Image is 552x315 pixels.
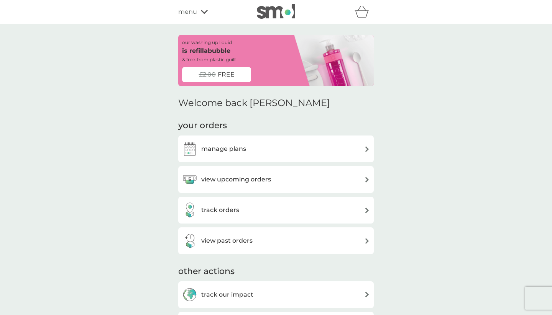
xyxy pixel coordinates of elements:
span: menu [178,7,197,17]
img: arrow right [364,146,370,152]
img: arrow right [364,238,370,244]
span: £2.00 [199,70,216,80]
p: & free-from plastic guilt [182,56,236,63]
img: smol [257,4,295,19]
h3: your orders [178,120,227,132]
h3: track orders [201,205,239,215]
h3: other actions [178,266,235,277]
p: is refillabubble [182,46,230,56]
img: arrow right [364,207,370,213]
img: arrow right [364,292,370,297]
h3: view past orders [201,236,253,246]
span: FREE [218,70,235,80]
h3: view upcoming orders [201,175,271,184]
h2: Welcome back [PERSON_NAME] [178,98,330,109]
div: basket [355,4,374,20]
h3: track our impact [201,290,253,300]
img: arrow right [364,177,370,183]
p: our washing up liquid [182,39,232,46]
h3: manage plans [201,144,246,154]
